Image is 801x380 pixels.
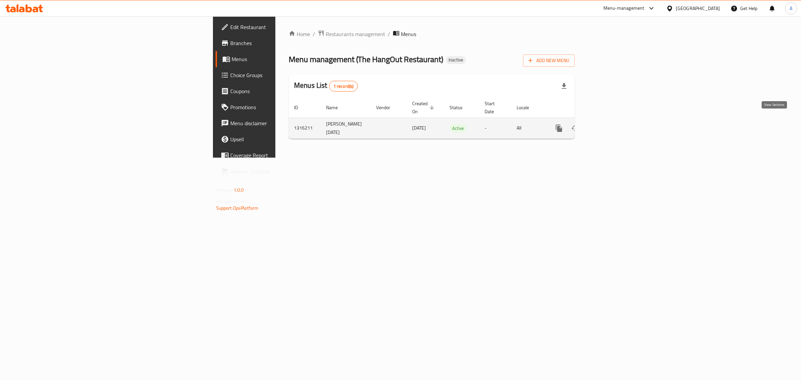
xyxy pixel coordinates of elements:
[567,120,583,136] button: Change Status
[230,135,341,143] span: Upsell
[376,104,399,112] span: Vendor
[216,204,259,212] a: Support.OpsPlatform
[523,54,575,67] button: Add New Menu
[230,87,341,95] span: Coupons
[230,119,341,127] span: Menu disclaimer
[289,98,620,139] table: enhanced table
[216,83,347,99] a: Coupons
[326,30,385,38] span: Restaurants management
[216,197,247,206] span: Get support on:
[326,104,346,112] span: Name
[289,30,575,38] nav: breadcrumb
[230,71,341,79] span: Choice Groups
[294,104,307,112] span: ID
[446,56,466,64] div: Inactive
[676,5,720,12] div: [GEOGRAPHIC_DATA]
[318,30,385,38] a: Restaurants management
[546,98,620,118] th: Actions
[216,131,347,147] a: Upsell
[388,30,390,38] li: /
[551,120,567,136] button: more
[230,23,341,31] span: Edit Restaurant
[790,5,792,12] span: A
[216,115,347,131] a: Menu disclaimer
[230,103,341,111] span: Promotions
[511,118,546,139] td: All
[230,151,341,159] span: Coverage Report
[230,167,341,175] span: Grocery Checklist
[216,19,347,35] a: Edit Restaurant
[230,39,341,47] span: Branches
[216,99,347,115] a: Promotions
[216,51,347,67] a: Menus
[329,83,358,89] span: 1 record(s)
[289,52,443,67] span: Menu management ( The HangOut Restaurant )
[450,125,467,132] span: Active
[216,35,347,51] a: Branches
[412,100,436,116] span: Created On
[329,81,358,91] div: Total records count
[450,104,471,112] span: Status
[294,80,358,91] h2: Menus List
[401,30,416,38] span: Menus
[234,186,244,194] span: 1.0.0
[412,124,426,132] span: [DATE]
[556,78,572,94] div: Export file
[517,104,538,112] span: Locale
[485,100,503,116] span: Start Date
[216,147,347,163] a: Coverage Report
[446,57,466,63] span: Inactive
[216,163,347,179] a: Grocery Checklist
[528,56,569,65] span: Add New Menu
[603,4,644,12] div: Menu-management
[216,186,233,194] span: Version:
[479,118,511,139] td: -
[216,67,347,83] a: Choice Groups
[232,55,341,63] span: Menus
